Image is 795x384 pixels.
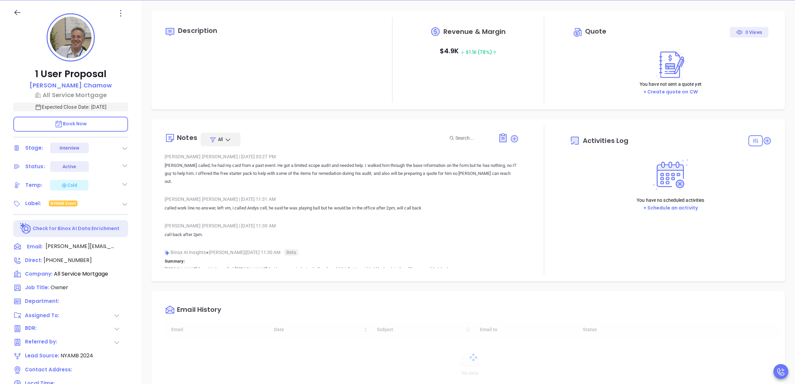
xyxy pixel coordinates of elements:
div: Notes [177,134,197,141]
div: [PERSON_NAME] [PERSON_NAME] [DATE] 03:27 PM [165,152,519,162]
input: Search... [455,134,491,142]
span: | [239,223,240,228]
p: 1 User Proposal [13,68,128,80]
div: [PERSON_NAME] [PERSON_NAME] [DATE] 11:31 AM [165,194,519,204]
span: Direct : [25,257,42,264]
span: Company: [25,270,53,277]
span: Owner [51,284,68,291]
p: $ 4.9K [440,45,497,58]
div: Interview [60,143,79,153]
span: [PHONE_NUMBER] [44,256,92,264]
span: | [239,154,240,159]
div: [PERSON_NAME] [PERSON_NAME] [DATE] 11:30 AM [165,221,519,231]
div: Active [63,161,76,172]
span: Department: [25,298,59,305]
img: svg%3e [165,250,170,255]
span: Book Now [55,120,87,127]
p: You have no scheduled activities [637,196,704,204]
div: Email History [177,306,221,315]
p: [PERSON_NAME] called, he had my card from a past event. He got a limited scope audit and needed h... [165,162,519,186]
span: Description [178,26,217,35]
div: Temp: [25,180,43,190]
span: Assigned To: [25,312,60,320]
b: Summary: [165,259,185,264]
div: Binox AI Insights [PERSON_NAME] | [DATE] 11:30 AM [165,247,519,257]
p: [PERSON_NAME] from Motivo called [PERSON_NAME], but he was out playing ball and couldn't talk. He... [165,265,519,273]
img: Activities [653,159,689,191]
a: All Service Mortgage [13,90,128,99]
span: Beta [284,249,298,256]
img: profile-user [50,17,91,58]
div: Stage: [25,143,43,153]
a: [PERSON_NAME] Chamow [30,81,112,90]
img: Ai-Enrich-DaqCidB-.svg [20,223,32,234]
span: Lead Source: [25,352,59,359]
p: Check for Binox AI Data Enrichment [33,225,119,232]
span: ● [206,250,209,255]
span: NYAMB 2024 [61,352,93,359]
p: You have not sent a quote yet [640,80,702,88]
span: Email: [27,242,43,251]
p: call back after 2pm. [165,231,519,239]
img: Circle dollar [573,27,583,38]
span: | [239,196,240,202]
p: Expected Close Date: [DATE] [13,103,128,111]
p: called work line no answer, left vm, i called Andys cell, he said he was playing ball but he woul... [165,204,519,212]
span: Quote [585,27,607,36]
span: [PERSON_NAME][EMAIL_ADDRESS][DOMAIN_NAME] [46,242,115,250]
div: 0 Views [736,27,762,38]
img: Create on CWSell [653,49,689,80]
span: Referred by: [25,338,60,346]
span: All Service Mortgage [54,270,108,278]
a: + Create quote on CW [643,88,698,95]
div: Cold [61,181,77,189]
span: Job Title: [25,284,49,291]
span: NYAMB Event [51,200,76,207]
span: Revenue & Margin [443,28,506,35]
span: BDR: [25,324,60,333]
span: Contact Address: [25,366,72,373]
button: + Create quote on CW [641,88,700,96]
span: Activities Log [583,137,628,144]
button: + Schedule an activity [641,204,700,212]
span: $ 1.1K (78%) [460,49,497,56]
div: Label: [25,198,41,208]
span: All [218,136,223,143]
div: Status: [25,162,45,172]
